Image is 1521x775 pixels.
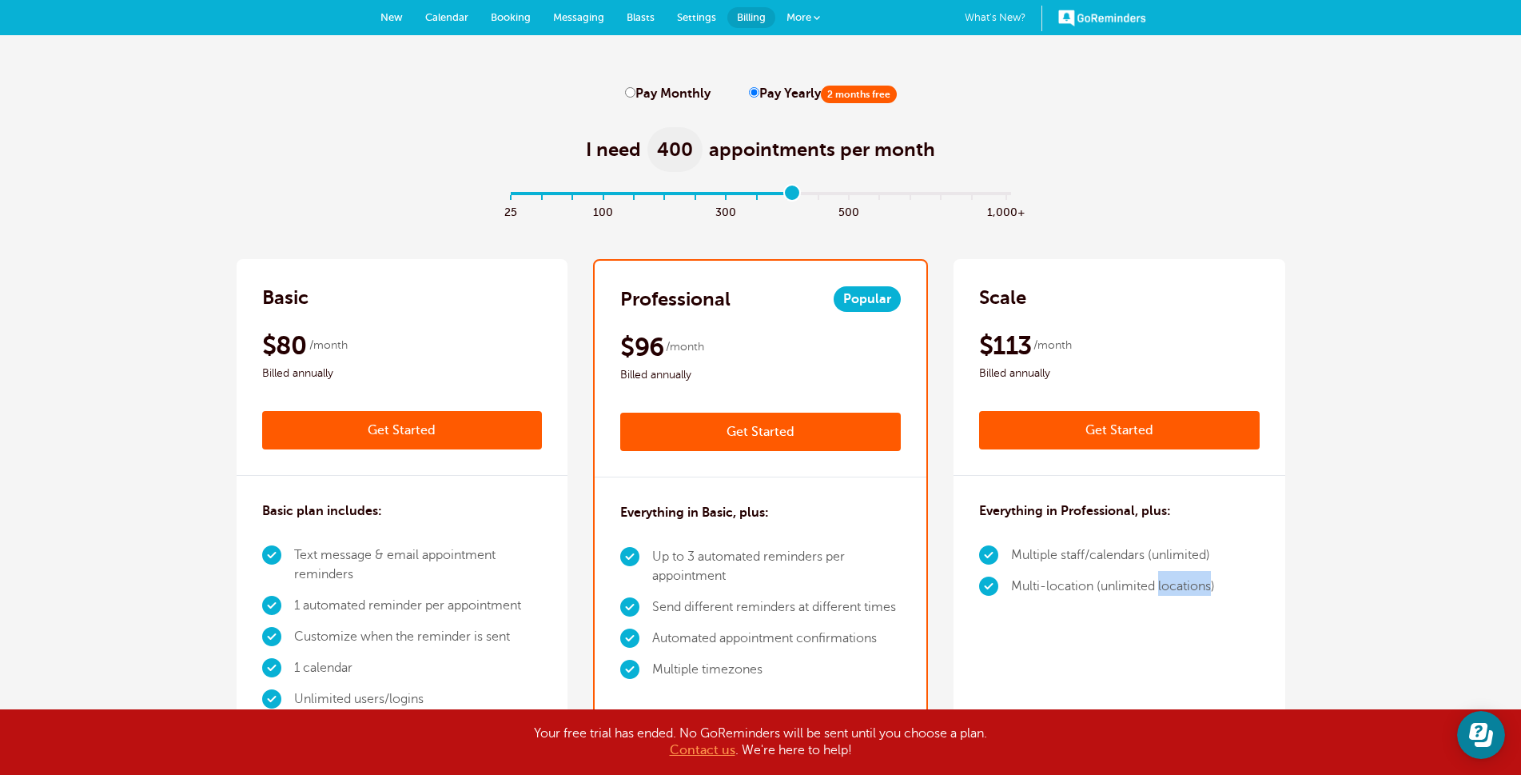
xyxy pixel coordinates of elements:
[749,87,759,98] input: Pay Yearly2 months free
[587,202,618,220] span: 100
[737,11,766,23] span: Billing
[652,541,901,592] li: Up to 3 automated reminders per appointment
[979,285,1026,310] h2: Scale
[620,366,901,385] span: Billed annually
[620,331,663,363] span: $96
[627,11,655,23] span: Blasts
[625,86,711,102] label: Pay Monthly
[294,684,543,715] li: Unlimited users/logins
[262,501,382,521] h3: Basic plan includes:
[979,364,1260,383] span: Billed annually
[652,623,901,654] li: Automated appointment confirmations
[677,11,716,23] span: Settings
[652,654,901,685] li: Multiple timezones
[496,202,526,220] span: 25
[727,7,775,28] a: Billing
[294,540,543,590] li: Text message & email appointment reminders
[965,6,1042,31] a: What's New?
[380,11,403,23] span: New
[262,364,543,383] span: Billed annually
[979,411,1260,449] a: Get Started
[620,503,769,522] h3: Everything in Basic, plus:
[262,330,307,362] span: $80
[361,725,1161,759] div: Your free trial has ended. No GoReminders will be sent until you choose a plan. . We're here to h...
[262,411,543,449] a: Get Started
[711,202,741,220] span: 300
[666,338,704,357] span: /month
[586,137,641,162] span: I need
[425,11,468,23] span: Calendar
[979,501,1171,521] h3: Everything in Professional, plus:
[1033,336,1072,355] span: /month
[786,11,811,23] span: More
[294,590,543,621] li: 1 automated reminder per appointment
[294,653,543,684] li: 1 calendar
[625,87,635,98] input: Pay Monthly
[834,202,864,220] span: 500
[821,86,897,103] span: 2 months free
[670,743,735,757] a: Contact us
[979,330,1031,362] span: $113
[987,202,1025,220] span: 1,000+
[553,11,604,23] span: Messaging
[834,286,901,312] span: Popular
[262,285,309,310] h2: Basic
[709,137,935,162] span: appointments per month
[620,413,901,451] a: Get Started
[294,621,543,653] li: Customize when the reminder is sent
[1457,711,1505,759] iframe: Resource center
[749,86,897,102] label: Pay Yearly
[1011,540,1215,571] li: Multiple staff/calendars (unlimited)
[1011,571,1215,602] li: Multi-location (unlimited locations)
[620,286,731,312] h2: Professional
[491,11,531,23] span: Booking
[309,336,348,355] span: /month
[652,592,901,623] li: Send different reminders at different times
[647,127,703,172] span: 400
